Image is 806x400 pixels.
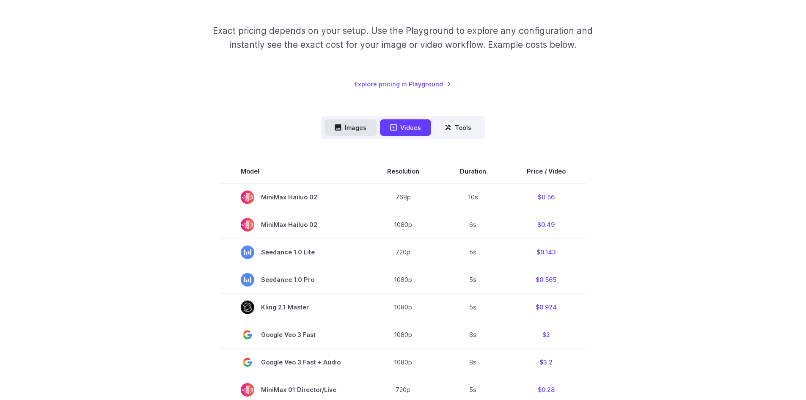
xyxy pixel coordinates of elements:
[506,211,586,238] td: $0.49
[440,293,506,321] td: 5s
[506,293,586,321] td: $0.924
[367,266,440,293] td: 1080p
[506,348,586,376] td: $3.2
[367,183,440,211] td: 768p
[506,238,586,266] td: $0.143
[440,348,506,376] td: 8s
[241,273,347,287] span: Seedance 1.0 Pro
[367,160,440,183] th: Resolution
[506,266,586,293] td: $0.565
[367,211,440,238] td: 1080p
[440,211,506,238] td: 6s
[380,119,431,136] button: Videos
[220,160,367,183] th: Model
[241,190,347,204] span: MiniMax Hailuo 02
[367,293,440,321] td: 1080p
[367,348,440,376] td: 1080p
[506,321,586,348] td: $2
[367,321,440,348] td: 1080p
[367,238,440,266] td: 720p
[355,79,451,89] a: Explore pricing in Playground
[440,160,506,183] th: Duration
[440,266,506,293] td: 5s
[241,383,347,397] span: MiniMax 01 Director/Live
[506,183,586,211] td: $0.56
[197,24,609,52] p: Exact pricing depends on your setup. Use the Playground to explore any configuration and instantl...
[506,160,586,183] th: Price / Video
[241,356,347,369] span: Google Veo 3 Fast + Audio
[440,238,506,266] td: 5s
[325,119,377,136] button: Images
[241,246,347,259] span: Seedance 1.0 Lite
[440,321,506,348] td: 8s
[435,119,481,136] button: Tools
[241,301,347,314] span: Kling 2.1 Master
[440,183,506,211] td: 10s
[241,328,347,342] span: Google Veo 3 Fast
[241,218,347,232] span: MiniMax Hailuo 02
